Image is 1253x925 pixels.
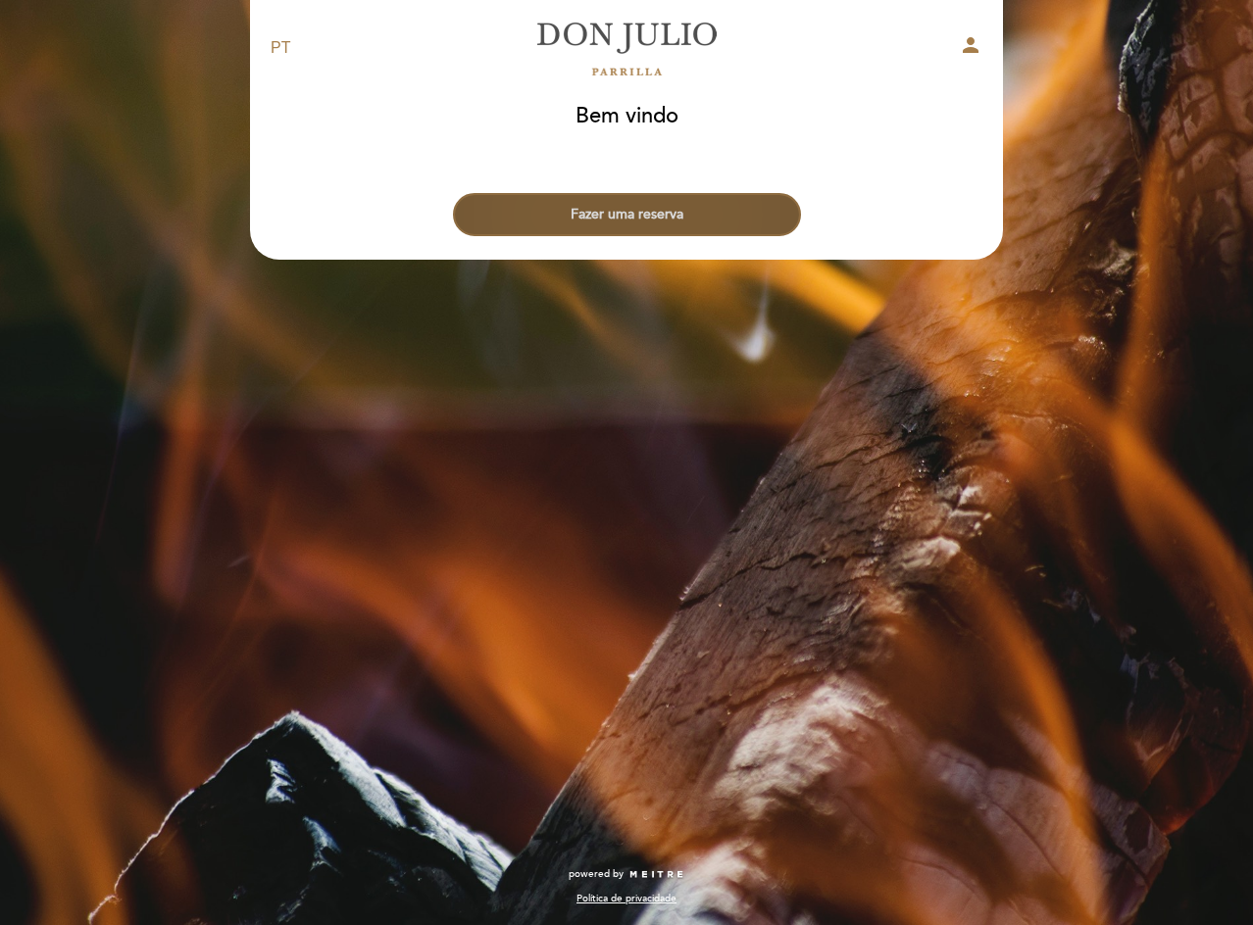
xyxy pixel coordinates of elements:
a: [PERSON_NAME] [504,22,749,75]
button: Fazer uma reserva [453,193,801,236]
h1: Bem vindo [576,105,678,128]
button: person [959,33,982,64]
a: powered by [569,867,684,881]
i: person [959,33,982,57]
span: powered by [569,867,624,881]
a: Política de privacidade [576,892,677,905]
img: MEITRE [628,870,684,880]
